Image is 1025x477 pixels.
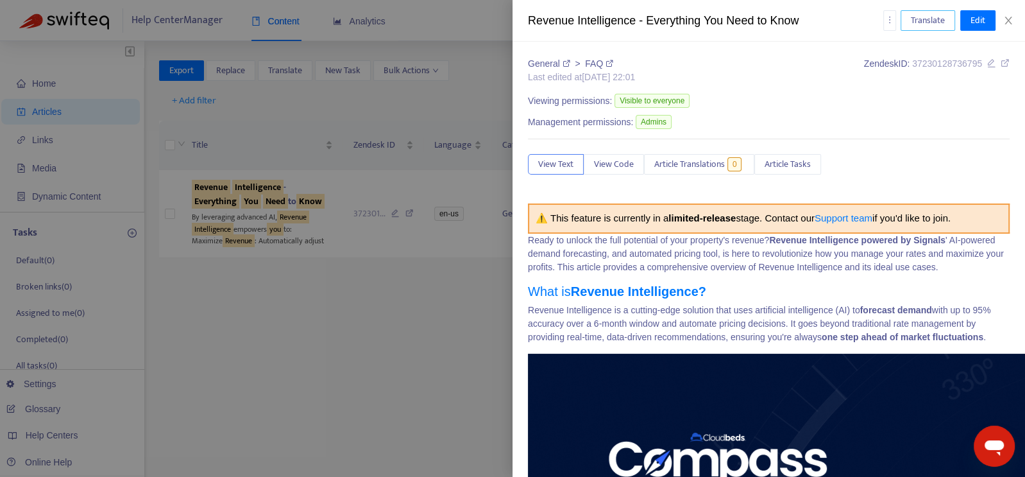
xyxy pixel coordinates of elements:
[614,94,690,108] span: Visible to everyone
[585,58,613,69] a: FAQ
[528,58,572,69] a: General
[883,10,896,31] button: more
[822,332,983,342] strong: one step ahead of market fluctuations
[594,157,634,171] span: View Code
[912,58,982,69] span: 37230128736795
[974,426,1015,467] iframe: Button to launch messaging window
[970,13,985,28] span: Edit
[528,116,633,129] span: Management permissions:
[528,12,883,30] div: Revenue Intelligence - Everything You Need to Know
[584,154,644,175] button: View Code
[536,212,548,223] span: ⚠️
[911,13,945,28] span: Translate
[864,57,1010,84] div: Zendesk ID:
[528,57,635,71] div: >
[960,10,995,31] button: Edit
[668,212,736,223] strong: limited-release
[765,157,811,171] span: Article Tasks
[528,284,706,299] a: What isRevenue Intelligence?
[644,154,754,175] button: Article Translations0
[528,154,584,175] button: View Text
[636,115,672,129] span: Admins
[885,15,894,24] span: more
[528,94,612,108] span: Viewing permissions:
[860,305,932,315] strong: forecast demand
[571,284,706,299] strong: Revenue Intelligence?
[528,234,1010,274] p: Ready to unlock the full potential of your property's revenue? ' AI-powered demand forecasting, a...
[550,212,951,223] span: This feature is currently in a stage. Contact our if you'd like to join.
[654,157,725,171] span: Article Translations
[815,212,872,223] a: Support team
[901,10,955,31] button: Translate
[528,304,1010,344] p: Revenue Intelligence is a cutting-edge solution that uses artificial intelligence (AI) to with up...
[528,71,635,84] div: Last edited at [DATE] 22:01
[769,235,945,245] strong: Revenue Intelligence powered by Signals
[999,15,1017,27] button: Close
[538,157,573,171] span: View Text
[727,157,742,171] span: 0
[754,154,821,175] button: Article Tasks
[1003,15,1013,26] span: close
